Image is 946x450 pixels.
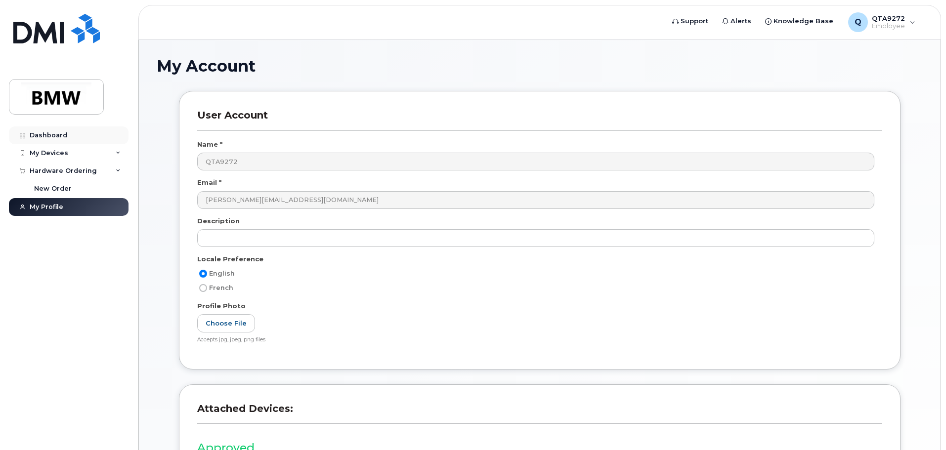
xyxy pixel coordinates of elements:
[197,254,263,264] label: Locale Preference
[197,301,246,311] label: Profile Photo
[199,284,207,292] input: French
[209,284,233,291] span: French
[197,314,255,332] label: Choose File
[903,407,939,443] iframe: Messenger Launcher
[197,403,882,424] h3: Attached Devices:
[197,178,221,187] label: Email *
[197,216,240,226] label: Description
[157,57,923,75] h1: My Account
[197,140,222,149] label: Name *
[199,270,207,278] input: English
[197,336,874,344] div: Accepts jpg, jpeg, png files
[209,270,235,277] span: English
[197,109,882,130] h3: User Account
